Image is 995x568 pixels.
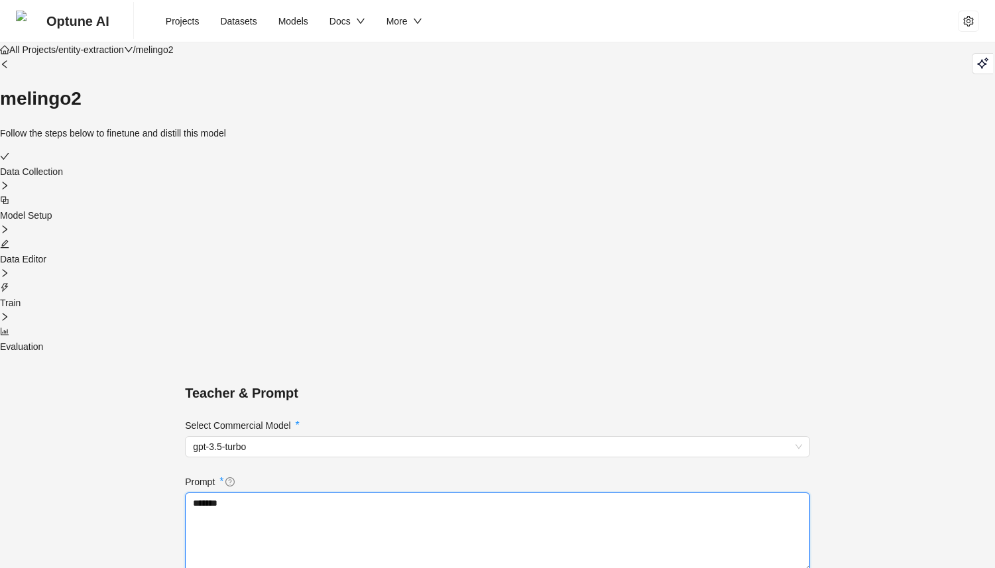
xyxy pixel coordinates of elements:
[278,16,308,27] span: Models
[58,44,133,55] span: entity-extraction
[963,16,974,27] span: setting
[166,16,200,27] span: Projects
[185,473,810,490] span: Prompt
[56,44,58,55] span: /
[16,11,37,32] img: Optune
[136,44,174,55] span: melingo2
[972,53,993,74] button: Playground
[220,16,257,27] span: Datasets
[124,45,133,54] span: down
[185,417,810,433] span: Select Commercial Model
[193,437,802,457] span: gpt-3.5-turbo
[225,477,235,486] span: question-circle
[133,44,136,55] span: /
[185,383,810,404] div: Teacher & Prompt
